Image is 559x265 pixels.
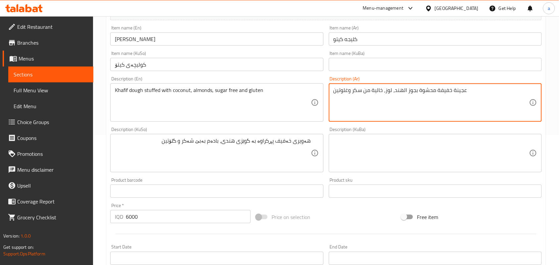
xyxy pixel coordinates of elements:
div: Menu-management [363,4,404,12]
a: Grocery Checklist [3,209,93,225]
span: Edit Restaurant [17,23,88,31]
a: Edit Menu [8,98,93,114]
input: Please enter price [126,210,251,223]
a: Menu disclaimer [3,162,93,178]
input: Enter name KuSo [110,58,323,71]
span: Menu disclaimer [17,166,88,174]
textarea: عجينة خفيفة محشوة بجوز الهند، لوز، خالية من سكر وغلوتين [333,87,529,118]
input: Please enter product barcode [110,185,323,198]
input: Enter name En [110,32,323,46]
span: Promotions [17,150,88,158]
a: Menus [3,51,93,66]
input: Enter name KuBa [329,58,542,71]
textarea: Khafif dough stuffed with coconut, almonds, sugar free and gluten [115,87,311,118]
input: Please enter product sku [329,185,542,198]
a: Choice Groups [3,114,93,130]
span: Choice Groups [17,118,88,126]
a: Promotions [3,146,93,162]
a: Edit Restaurant [3,19,93,35]
span: 1.0.0 [21,232,31,240]
span: Coupons [17,134,88,142]
textarea: هەویری خەفیف پڕکراوە بە گوێزی هندی، بادەم بەبێ شەکر و گلۆتین [115,138,311,169]
span: Coverage Report [17,198,88,205]
span: Price on selection [272,213,311,221]
span: Get support on: [3,243,34,251]
a: Coupons [3,130,93,146]
a: Coverage Report [3,194,93,209]
a: Full Menu View [8,82,93,98]
a: Sections [8,66,93,82]
div: [GEOGRAPHIC_DATA] [435,5,479,12]
span: Edit Menu [14,102,88,110]
input: Enter name Ar [329,32,542,46]
span: Free item [417,213,438,221]
span: a [548,5,550,12]
a: Branches [3,35,93,51]
span: Branches [17,39,88,47]
span: Version: [3,232,20,240]
span: Menus [19,55,88,63]
a: Support.OpsPlatform [3,249,45,258]
p: IQD [115,213,123,221]
span: Full Menu View [14,86,88,94]
span: Grocery Checklist [17,213,88,221]
span: Upsell [17,182,88,190]
a: Upsell [3,178,93,194]
span: Sections [14,70,88,78]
